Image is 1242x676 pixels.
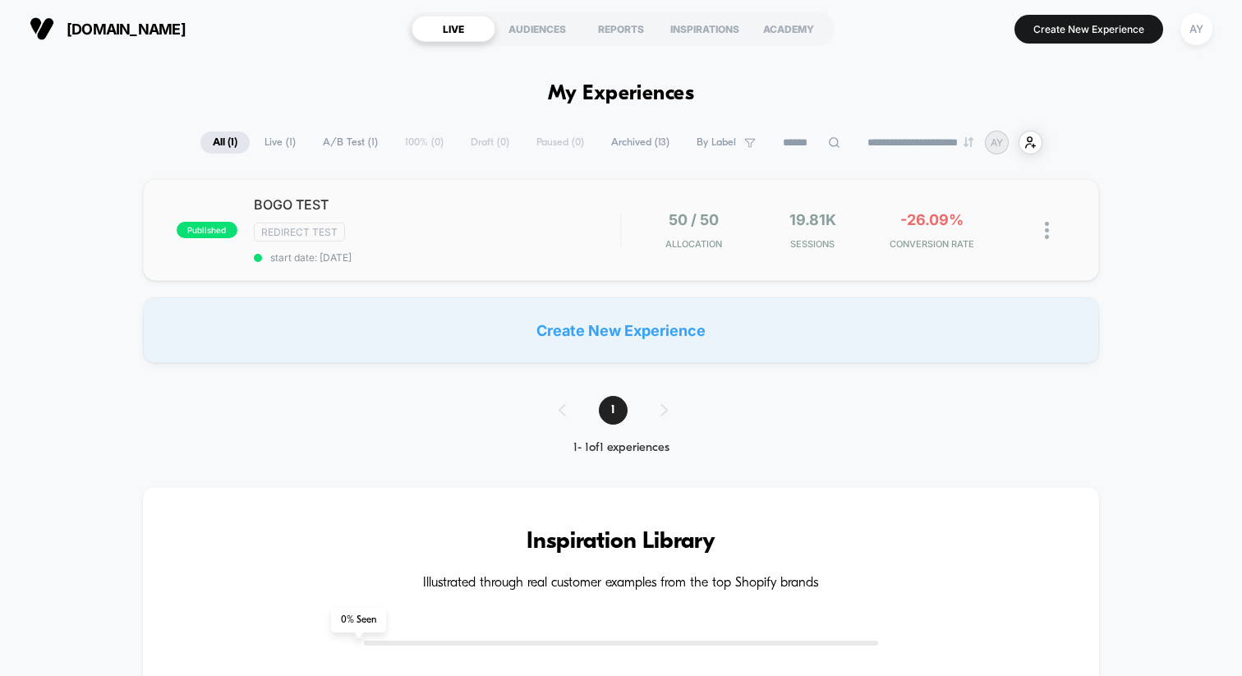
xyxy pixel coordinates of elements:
p: AY [991,136,1003,149]
div: AUDIENCES [495,16,579,42]
div: ACADEMY [747,16,830,42]
span: Archived ( 13 ) [599,131,682,154]
span: 0 % Seen [331,608,386,632]
div: LIVE [412,16,495,42]
span: -26.09% [900,211,964,228]
span: BOGO TEST [254,196,620,213]
span: All ( 1 ) [200,131,250,154]
span: Live ( 1 ) [252,131,308,154]
span: Redirect Test [254,223,345,241]
span: start date: [DATE] [254,251,620,264]
h3: Inspiration Library [192,529,1050,555]
span: published [177,222,237,238]
img: close [1045,222,1049,239]
span: Allocation [665,238,722,250]
img: Visually logo [30,16,54,41]
div: REPORTS [579,16,663,42]
h1: My Experiences [548,82,695,106]
div: AY [1180,13,1212,45]
span: By Label [697,136,736,149]
span: A/B Test ( 1 ) [310,131,390,154]
div: INSPIRATIONS [663,16,747,42]
button: [DOMAIN_NAME] [25,16,191,42]
span: 19.81k [789,211,836,228]
span: [DOMAIN_NAME] [67,21,186,38]
span: CONVERSION RATE [876,238,987,250]
div: Create New Experience [143,297,1099,363]
span: 50 / 50 [669,211,719,228]
button: Create New Experience [1014,15,1163,44]
img: end [964,137,973,147]
span: 1 [599,396,628,425]
div: 1 - 1 of 1 experiences [542,441,701,455]
h4: Illustrated through real customer examples from the top Shopify brands [192,576,1050,591]
span: Sessions [757,238,868,250]
button: AY [1175,12,1217,46]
